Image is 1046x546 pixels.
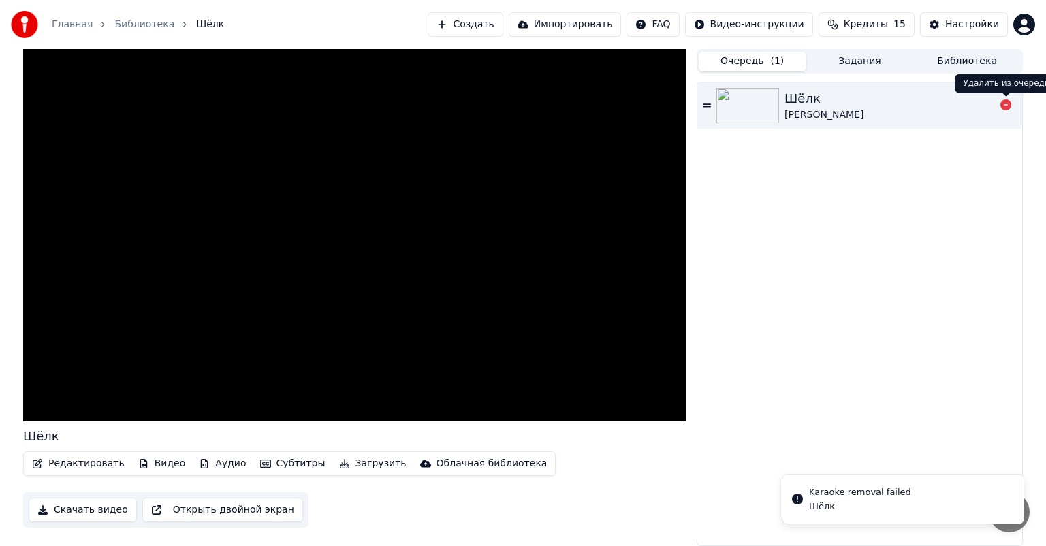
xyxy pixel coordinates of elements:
[784,89,863,108] div: Шёлк
[114,18,174,31] a: Библиотека
[627,12,679,37] button: FAQ
[133,454,191,473] button: Видео
[819,12,915,37] button: Кредиты15
[255,454,331,473] button: Субтитры
[945,18,999,31] div: Настройки
[193,454,251,473] button: Аудио
[52,18,93,31] a: Главная
[809,485,911,499] div: Karaoke removal failed
[806,52,914,71] button: Задания
[428,12,503,37] button: Создать
[334,454,412,473] button: Загрузить
[142,498,303,522] button: Открыть двойной экран
[11,11,38,38] img: youka
[437,457,548,470] div: Облачная библиотека
[699,52,806,71] button: Очередь
[844,18,888,31] span: Кредиты
[509,12,622,37] button: Импортировать
[770,54,784,68] span: ( 1 )
[196,18,224,31] span: Шёлк
[23,427,59,446] div: Шёлк
[685,12,813,37] button: Видео-инструкции
[920,12,1008,37] button: Настройки
[809,500,911,513] div: Шёлк
[29,498,137,522] button: Скачать видео
[893,18,906,31] span: 15
[52,18,224,31] nav: breadcrumb
[784,108,863,122] div: [PERSON_NAME]
[27,454,130,473] button: Редактировать
[913,52,1021,71] button: Библиотека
